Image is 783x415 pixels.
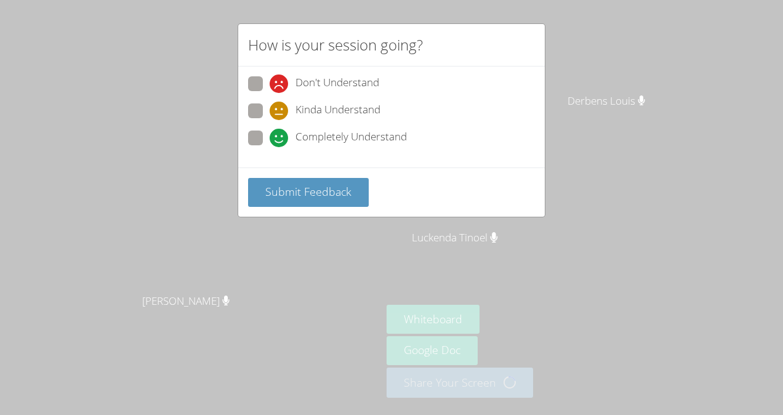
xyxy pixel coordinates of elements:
[265,184,351,199] span: Submit Feedback
[295,102,380,120] span: Kinda Understand
[248,178,369,207] button: Submit Feedback
[295,129,407,147] span: Completely Understand
[295,75,379,93] span: Don't Understand
[248,34,423,56] h2: How is your session going?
